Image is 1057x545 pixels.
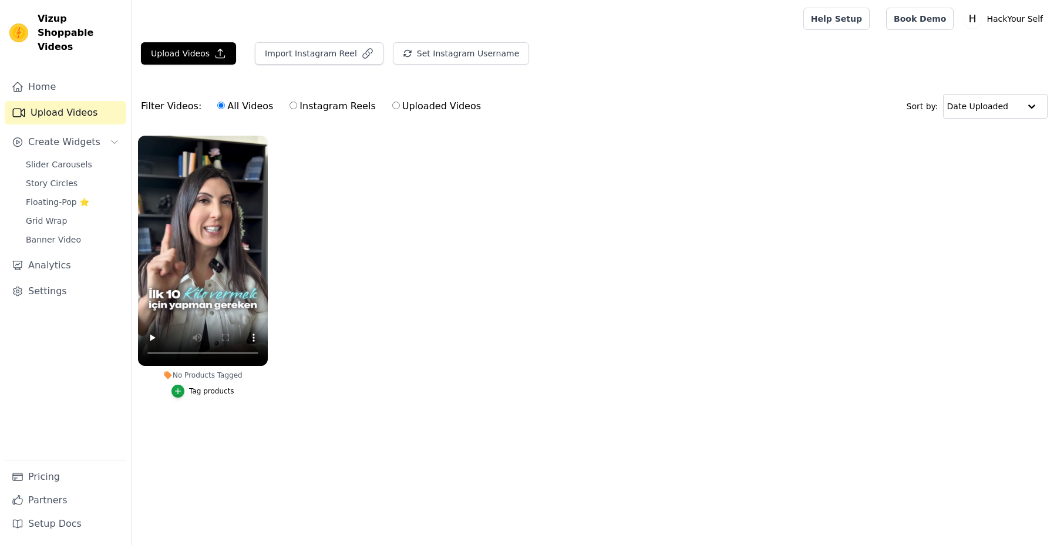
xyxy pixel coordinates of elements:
p: HackYour Self [982,8,1048,29]
a: Book Demo [886,8,954,30]
a: Pricing [5,465,126,489]
button: H HackYour Self [963,8,1048,29]
span: Vizup Shoppable Videos [38,12,122,54]
input: Instagram Reels [290,102,297,109]
span: Slider Carousels [26,159,92,170]
span: Story Circles [26,177,78,189]
input: All Videos [217,102,225,109]
span: Create Widgets [28,135,100,149]
button: Upload Videos [141,42,236,65]
input: Uploaded Videos [392,102,400,109]
div: Filter Videos: [141,93,487,120]
a: Analytics [5,254,126,277]
span: Banner Video [26,234,81,245]
a: Upload Videos [5,101,126,125]
button: Create Widgets [5,130,126,154]
a: Story Circles [19,175,126,191]
img: Vizup [9,23,28,42]
a: Grid Wrap [19,213,126,229]
label: All Videos [217,99,274,114]
button: Import Instagram Reel [255,42,383,65]
a: Partners [5,489,126,512]
span: Floating-Pop ⭐ [26,196,89,208]
div: Sort by: [907,94,1048,119]
div: No Products Tagged [138,371,268,380]
button: Tag products [171,385,234,398]
text: H [969,13,977,25]
a: Settings [5,280,126,303]
a: Help Setup [803,8,870,30]
a: Banner Video [19,231,126,248]
label: Uploaded Videos [392,99,482,114]
div: Tag products [189,386,234,396]
a: Floating-Pop ⭐ [19,194,126,210]
a: Setup Docs [5,512,126,536]
span: Grid Wrap [26,215,67,227]
label: Instagram Reels [289,99,376,114]
a: Slider Carousels [19,156,126,173]
button: Set Instagram Username [393,42,529,65]
a: Home [5,75,126,99]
